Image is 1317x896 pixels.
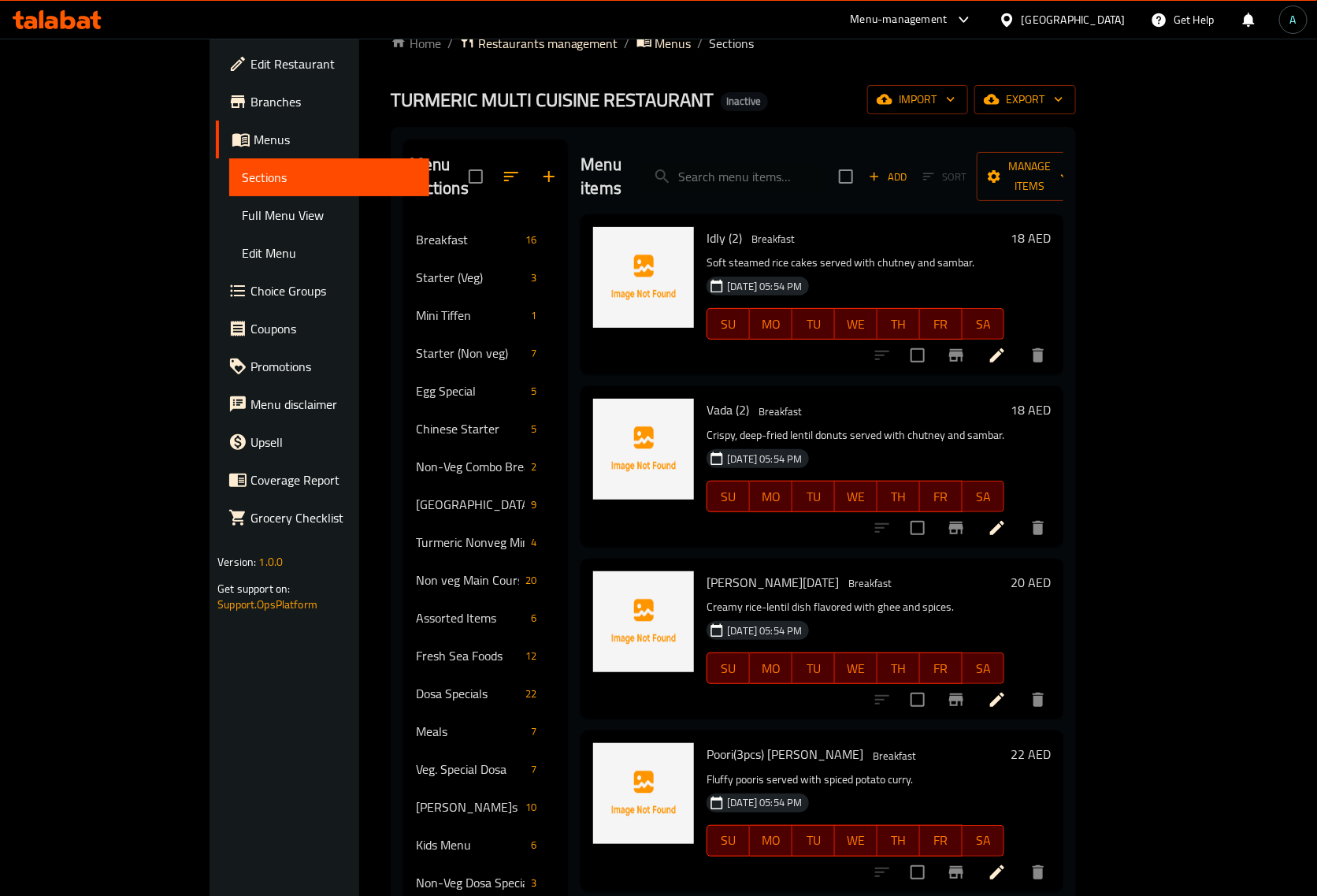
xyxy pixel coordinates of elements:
[403,258,569,296] div: Starter (Veg)3
[593,227,694,328] img: Idly (2)
[792,308,835,340] button: TU
[525,762,543,777] span: 7
[884,829,914,852] span: TH
[866,168,909,186] span: Add
[519,571,543,589] div: items
[581,153,621,200] h2: Menu items
[841,485,871,508] span: WE
[403,372,569,410] div: Egg Special5
[250,508,417,527] span: Grocery Checklist
[1019,336,1057,374] button: delete
[250,357,417,376] span: Promotions
[416,457,525,476] div: Non-Veg Combo Breakfast
[937,336,975,374] button: Branch-specific-item
[707,426,1004,445] p: Crispy, deep-fried lentil donuts served with chutney and sambar.
[525,760,543,779] div: items
[416,797,519,816] span: [PERSON_NAME]s
[254,130,417,149] span: Menus
[714,829,744,852] span: SU
[492,158,530,195] span: Sort sections
[721,452,808,467] span: [DATE] 05:54 PM
[920,308,963,340] button: FR
[525,533,543,552] div: items
[403,448,569,485] div: Non-Veg Combo Breakfast2
[525,724,543,739] span: 7
[525,535,543,550] span: 4
[250,395,417,414] span: Menu disclaimer
[721,795,808,810] span: [DATE] 05:54 PM
[416,495,525,514] div: North Indian Main Course
[525,306,543,325] div: items
[525,419,543,438] div: items
[988,346,1007,365] a: Edit menu item
[525,608,543,627] div: items
[525,722,543,741] div: items
[403,637,569,675] div: Fresh Sea Foods12
[974,85,1076,114] button: export
[525,344,543,362] div: items
[989,157,1070,196] span: Manage items
[969,657,999,680] span: SA
[714,657,744,680] span: SU
[750,825,792,857] button: MO
[721,623,808,638] span: [DATE] 05:54 PM
[1011,227,1051,249] h6: 18 AED
[799,313,829,336] span: TU
[403,334,569,372] div: Starter (Non veg)7
[519,797,543,816] div: items
[416,646,519,665] span: Fresh Sea Foods
[229,196,429,234] a: Full Menu View
[756,313,786,336] span: MO
[877,652,920,684] button: TH
[799,657,829,680] span: TU
[519,232,543,247] span: 16
[707,253,1004,273] p: Soft steamed rice cakes served with chutney and sambar.
[416,381,525,400] div: Egg Special
[963,825,1005,857] button: SA
[525,873,543,892] div: items
[525,495,543,514] div: items
[750,652,792,684] button: MO
[519,646,543,665] div: items
[707,597,1004,617] p: Creamy rice-lentil dish flavored with ghee and spices.
[216,423,429,461] a: Upsell
[391,82,714,117] span: TURMERIC MULTI CUISINE RESTAURANT
[242,206,417,225] span: Full Menu View
[866,747,922,765] span: Breakfast
[216,461,429,499] a: Coverage Report
[969,313,999,336] span: SA
[884,657,914,680] span: TH
[1011,571,1051,593] h6: 20 AED
[745,230,801,249] div: Breakfast
[880,90,955,110] span: import
[250,470,417,489] span: Coverage Report
[792,825,835,857] button: TU
[403,712,569,750] div: Meals7
[519,800,543,815] span: 10
[750,481,792,512] button: MO
[242,168,417,187] span: Sections
[842,574,898,593] span: Breakfast
[963,308,1005,340] button: SA
[519,230,543,249] div: items
[1011,743,1051,765] h6: 22 AED
[901,856,934,889] span: Select to update
[707,825,750,857] button: SU
[416,533,525,552] div: Turmeric Nonveg Mini Tiffen
[1019,681,1057,719] button: delete
[258,552,283,572] span: 1.0.0
[707,770,1004,790] p: Fluffy pooris served with spiced potato curry.
[756,657,786,680] span: MO
[216,499,429,537] a: Grocery Checklist
[416,684,519,703] div: Dosa Specials
[478,34,618,53] span: Restaurants management
[416,344,525,362] div: Starter (Non veg)
[756,485,786,508] span: MO
[593,399,694,500] img: Vada (2)
[216,348,429,385] a: Promotions
[250,54,417,73] span: Edit Restaurant
[707,481,750,512] button: SU
[416,495,525,514] span: [GEOGRAPHIC_DATA]
[1290,11,1297,28] span: A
